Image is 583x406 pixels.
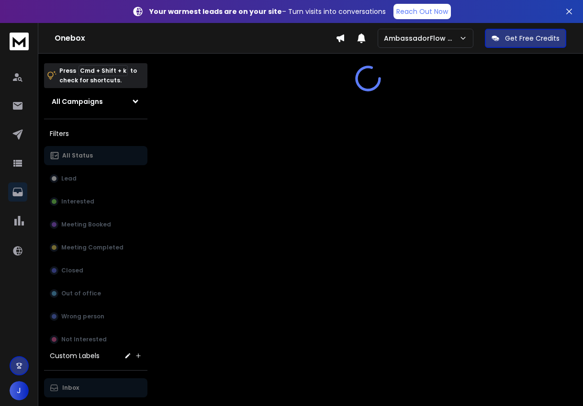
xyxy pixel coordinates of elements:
img: logo [10,33,29,50]
h3: Filters [44,127,147,140]
h1: All Campaigns [52,97,103,106]
button: Get Free Credits [485,29,566,48]
p: Get Free Credits [505,34,560,43]
p: – Turn visits into conversations [149,7,386,16]
h1: Onebox [55,33,336,44]
button: J [10,381,29,400]
button: All Campaigns [44,92,147,111]
strong: Your warmest leads are on your site [149,7,282,16]
h3: Custom Labels [50,351,100,361]
p: AmbassadorFlow Sales [384,34,459,43]
a: Reach Out Now [393,4,451,19]
p: Press to check for shortcuts. [59,66,137,85]
p: Reach Out Now [396,7,448,16]
span: Cmd + Shift + k [78,65,128,76]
